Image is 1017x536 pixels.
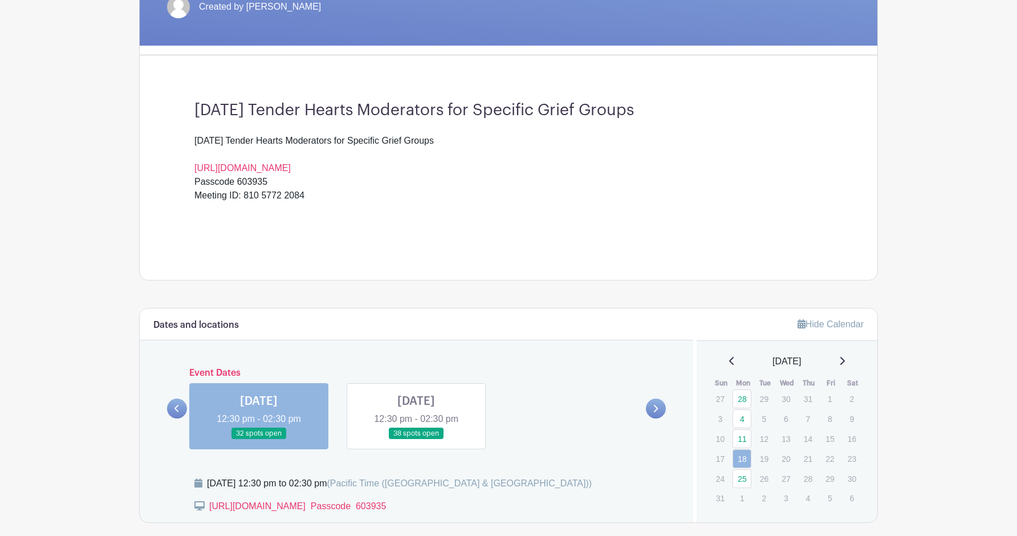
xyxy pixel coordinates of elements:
div: [DATE] Tender Hearts Moderators for Specific Grief Groups Passcode 603935 [194,134,823,189]
p: 29 [755,390,774,408]
p: 27 [711,390,730,408]
p: 19 [755,450,774,468]
p: 29 [820,470,839,488]
p: 5 [820,489,839,507]
p: 10 [711,430,730,448]
p: 16 [843,430,861,448]
a: [URL][DOMAIN_NAME] [194,163,291,173]
p: 26 [755,470,774,488]
p: 2 [755,489,774,507]
th: Mon [732,377,754,389]
p: 8 [820,410,839,428]
th: Wed [776,377,798,389]
span: [DATE] [772,355,801,368]
th: Sun [710,377,733,389]
p: 4 [799,489,817,507]
p: 30 [843,470,861,488]
p: 24 [711,470,730,488]
a: Hide Calendar [798,319,864,329]
p: 5 [755,410,774,428]
p: 13 [776,430,795,448]
a: 28 [733,389,751,408]
p: 15 [820,430,839,448]
p: 3 [711,410,730,428]
p: 6 [843,489,861,507]
p: 20 [776,450,795,468]
h6: Event Dates [187,368,646,379]
p: 21 [799,450,817,468]
p: 23 [843,450,861,468]
p: 7 [799,410,817,428]
p: 30 [776,390,795,408]
p: 1 [820,390,839,408]
h6: Dates and locations [153,320,239,331]
div: Meeting ID: 810 5772 2084 [194,189,823,216]
th: Sat [842,377,864,389]
p: 1 [733,489,751,507]
a: 25 [733,469,751,488]
p: 27 [776,470,795,488]
p: 28 [799,470,817,488]
span: (Pacific Time ([GEOGRAPHIC_DATA] & [GEOGRAPHIC_DATA])) [327,478,592,488]
th: Thu [798,377,820,389]
p: 14 [799,430,817,448]
th: Fri [820,377,842,389]
th: Tue [754,377,776,389]
a: 18 [733,449,751,468]
p: 17 [711,450,730,468]
div: [DATE] 12:30 pm to 02:30 pm [207,477,592,490]
p: 9 [843,410,861,428]
a: 11 [733,429,751,448]
p: 22 [820,450,839,468]
p: 6 [776,410,795,428]
p: 3 [776,489,795,507]
h3: [DATE] Tender Hearts Moderators for Specific Grief Groups [194,101,823,120]
p: 31 [711,489,730,507]
a: 4 [733,409,751,428]
p: 12 [755,430,774,448]
a: [URL][DOMAIN_NAME] Passcode 603935 [209,501,386,511]
p: 31 [799,390,817,408]
p: 2 [843,390,861,408]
